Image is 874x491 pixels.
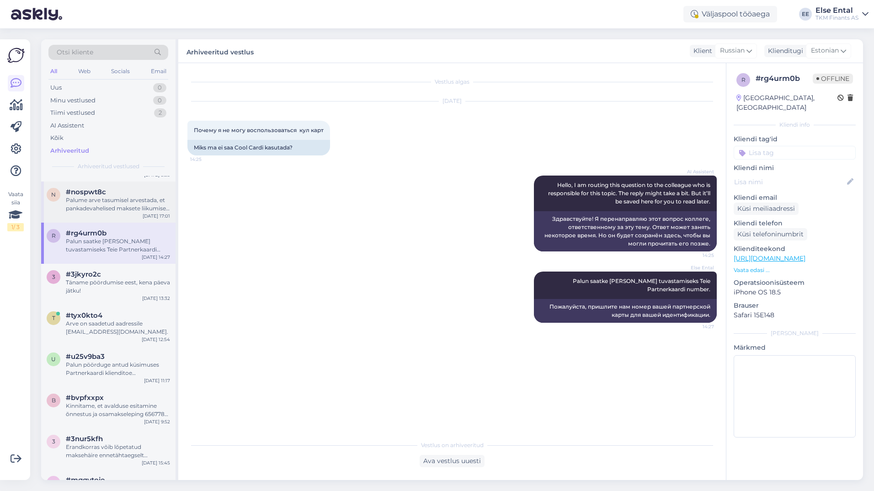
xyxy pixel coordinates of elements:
[190,156,224,163] span: 14:25
[734,193,856,203] p: Kliendi email
[76,65,92,77] div: Web
[811,46,839,56] span: Estonian
[143,213,170,219] div: [DATE] 17:01
[51,191,56,198] span: n
[50,96,96,105] div: Minu vestlused
[66,270,101,278] span: #3jkyro2c
[66,320,170,336] div: Arve on saadetud aadressile [EMAIL_ADDRESS][DOMAIN_NAME].
[142,295,170,302] div: [DATE] 13:32
[50,83,62,92] div: Uus
[764,46,803,56] div: Klienditugi
[680,323,714,330] span: 14:27
[109,65,132,77] div: Socials
[815,7,869,21] a: Else EntalTKM Finants AS
[734,310,856,320] p: Safari 15E148
[813,74,853,84] span: Offline
[51,479,56,486] span: m
[734,244,856,254] p: Klienditeekond
[187,140,330,155] div: Miks ma ei saa Cool Cardi kasutada?
[187,45,254,57] label: Arhiveeritud vestlus
[7,190,24,231] div: Vaata siia
[734,228,807,240] div: Küsi telefoninumbrit
[734,254,805,262] a: [URL][DOMAIN_NAME]
[52,232,56,239] span: r
[194,127,324,133] span: Почему я не могу воспользоваться кул карт
[741,76,746,83] span: r
[680,168,714,175] span: AI Assistent
[66,443,170,459] div: Erandkorras võib lõpetatud maksehäire ennetähtaegselt kustutada, kui on täidetud IKS § 10 lõike 2...
[187,78,717,86] div: Vestlus algas
[66,435,103,443] span: #3nur5kfh
[690,46,712,56] div: Klient
[144,377,170,384] div: [DATE] 11:17
[734,163,856,173] p: Kliendi nimi
[573,278,712,293] span: Palun saatke [PERSON_NAME] tuvastamiseks Teie Partnerkaardi number.
[52,438,55,445] span: 3
[66,278,170,295] div: Täname pöördumise eest, kena päeva jätku!
[815,14,858,21] div: TKM Finants AS
[66,188,106,196] span: #nospwt8c
[153,83,166,92] div: 0
[51,356,56,363] span: u
[734,278,856,288] p: Operatsioonisüsteem
[799,8,812,21] div: EE
[7,223,24,231] div: 1 / 3
[149,65,168,77] div: Email
[548,181,712,205] span: Hello, I am routing this question to the colleague who is responsible for this topic. The reply m...
[66,237,170,254] div: Palun saatke [PERSON_NAME] tuvastamiseks Teie Partnerkaardi number.
[66,229,107,237] span: #rg4urm0b
[66,476,105,484] span: #mgqytoje
[57,48,93,57] span: Otsi kliente
[66,311,102,320] span: #tyx0kto4
[734,177,845,187] input: Lisa nimi
[420,455,485,467] div: Ava vestlus uuesti
[734,121,856,129] div: Kliendi info
[144,418,170,425] div: [DATE] 9:52
[734,146,856,160] input: Lisa tag
[142,459,170,466] div: [DATE] 15:45
[734,203,799,215] div: Küsi meiliaadressi
[534,299,717,323] div: Пожалуйста, пришлите нам номер вашей партнерской карты для вашей идентификации.
[815,7,858,14] div: Else Ental
[66,402,170,418] div: Kinnitame, et avalduse esitamine õnnestus ja osamakseleping 656778-1 on lõpetatud lepingu täielik...
[52,273,55,280] span: 3
[66,394,104,402] span: #bvpfxxpx
[680,264,714,271] span: Else Ental
[7,47,25,64] img: Askly Logo
[52,315,55,321] span: t
[66,361,170,377] div: Palun pöörduge antud küsimuses Partnerkaardi klienditoe [PERSON_NAME]: E-R 9-17, 667 3444, e-post...
[66,352,105,361] span: #u25v9ba3
[734,266,856,274] p: Vaata edasi ...
[734,219,856,228] p: Kliendi telefon
[534,211,717,251] div: Здравствуйте! Я перенаправляю этот вопрос коллеге, ответственному за эту тему. Ответ может занять...
[50,133,64,143] div: Kõik
[756,73,813,84] div: # rg4urm0b
[734,329,856,337] div: [PERSON_NAME]
[736,93,837,112] div: [GEOGRAPHIC_DATA], [GEOGRAPHIC_DATA]
[78,162,139,171] span: Arhiveeritud vestlused
[734,134,856,144] p: Kliendi tag'id
[142,254,170,261] div: [DATE] 14:27
[50,108,95,117] div: Tiimi vestlused
[734,288,856,297] p: iPhone OS 18.5
[683,6,777,22] div: Väljaspool tööaega
[50,146,89,155] div: Arhiveeritud
[66,196,170,213] div: Palume arve tasumisel arvestada, et pankadevahelised maksete liikumised võivad toimuda viivitusega.
[142,336,170,343] div: [DATE] 12:54
[153,96,166,105] div: 0
[680,252,714,259] span: 14:25
[52,397,56,404] span: b
[187,97,717,105] div: [DATE]
[421,441,484,449] span: Vestlus on arhiveeritud
[734,301,856,310] p: Brauser
[50,121,84,130] div: AI Assistent
[734,343,856,352] p: Märkmed
[48,65,59,77] div: All
[720,46,745,56] span: Russian
[154,108,166,117] div: 2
